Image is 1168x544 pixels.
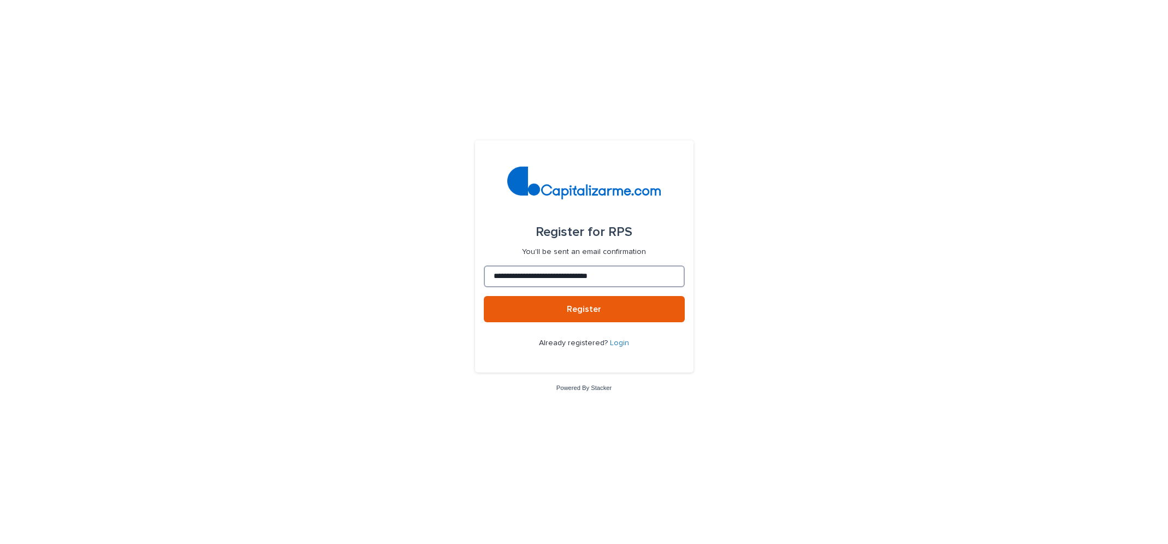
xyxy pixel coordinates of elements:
div: RPS [536,217,632,247]
span: Register [567,305,601,314]
button: Register [484,296,685,322]
a: Powered By Stacker [556,385,612,391]
span: Register for [536,226,605,239]
img: TjQlHxlQVOtaKxwbrr5R [507,167,661,199]
span: Already registered? [539,339,610,347]
a: Login [610,339,629,347]
p: You'll be sent an email confirmation [522,247,646,257]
